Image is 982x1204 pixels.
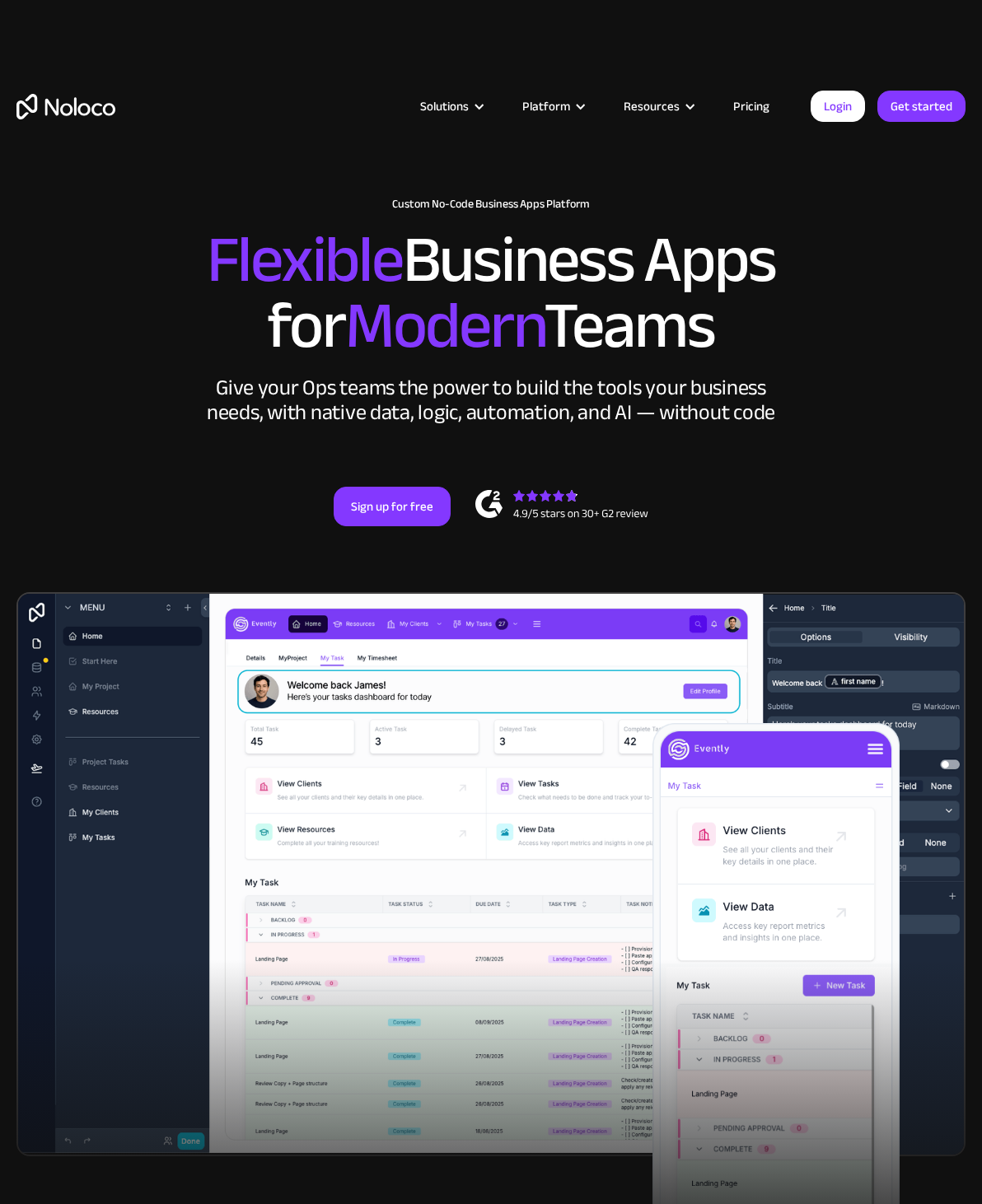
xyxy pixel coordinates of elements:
a: Pricing [713,96,790,117]
span: Modern [345,264,544,387]
a: Sign up for free [334,487,451,526]
a: Login [811,91,865,122]
h2: Business Apps for Teams [16,227,966,359]
div: Resources [624,96,680,117]
div: Resources [603,96,713,117]
div: Solutions [400,96,502,117]
a: Get started [877,91,966,122]
span: Flexible [207,198,403,321]
div: Give your Ops teams the power to build the tools your business needs, with native data, logic, au... [203,376,779,425]
div: Platform [502,96,603,117]
div: Solutions [420,96,469,117]
a: home [16,94,115,119]
div: Platform [522,96,570,117]
h1: Custom No-Code Business Apps Platform [16,198,966,211]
